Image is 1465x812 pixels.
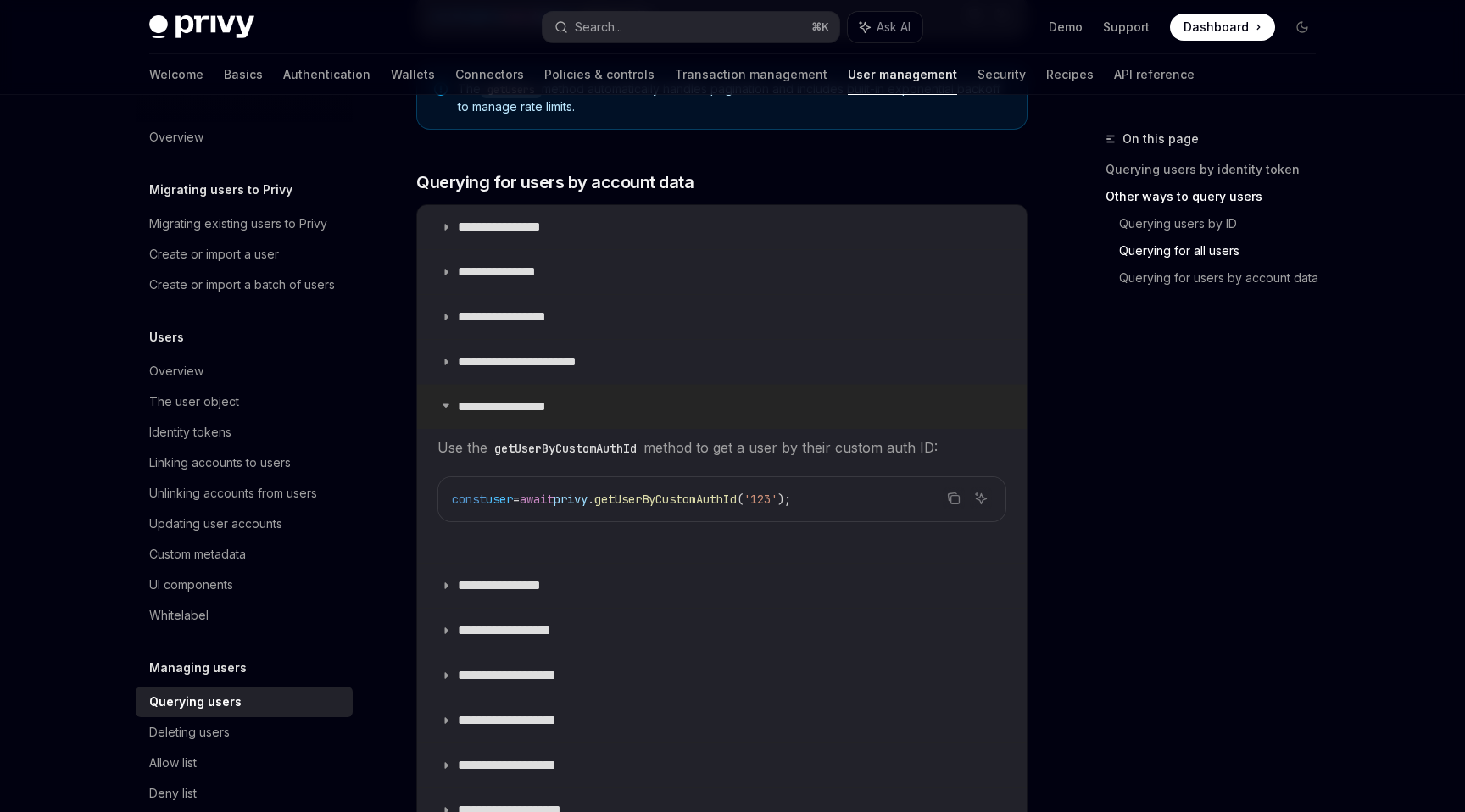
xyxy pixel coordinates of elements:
button: Ask AI [848,12,922,42]
code: getUserByCustomAuthId [487,439,643,458]
span: ( [737,492,744,507]
h5: Users [149,327,184,348]
span: . [588,492,594,507]
h5: Migrating users to Privy [149,180,292,200]
div: Unlinking accounts from users [149,483,317,503]
div: Updating user accounts [149,514,282,534]
a: Updating user accounts [136,509,353,539]
a: Transaction management [675,54,827,95]
div: The user object [149,392,239,412]
a: Connectors [455,54,524,95]
div: Create or import a user [149,244,279,264]
a: Deleting users [136,717,353,748]
div: Overview [149,127,203,147]
a: Migrating existing users to Privy [136,209,353,239]
span: = [513,492,520,507]
details: **** **** **** **Use thegetUserByCustomAuthIdmethod to get a user by their custom auth ID:Copy th... [417,384,1027,563]
div: Deny list [149,783,197,804]
a: Overview [136,122,353,153]
a: Other ways to query users [1106,183,1329,210]
span: The method automatically handles pagination and includes built-in exponential backoff to manage r... [458,81,1010,115]
div: Deleting users [149,722,230,742]
div: UI components [149,575,233,595]
a: The user object [136,387,353,417]
a: Policies & controls [544,54,655,95]
span: '123' [744,492,777,507]
button: Search...⌘K [543,12,839,42]
span: ⌘ K [811,20,829,34]
a: User management [848,54,957,95]
span: privy [554,492,588,507]
a: Create or import a batch of users [136,270,353,300]
a: Whitelabel [136,600,353,631]
div: Linking accounts to users [149,453,291,473]
span: ); [777,492,791,507]
h5: Managing users [149,658,247,678]
a: Wallets [391,54,435,95]
a: Custom metadata [136,539,353,570]
span: On this page [1122,129,1199,149]
a: Welcome [149,54,203,95]
a: Identity tokens [136,417,353,448]
a: API reference [1114,54,1195,95]
button: Ask AI [970,487,992,509]
div: Search... [575,17,622,37]
a: Querying users [136,687,353,717]
button: Toggle dark mode [1289,14,1316,41]
a: Deny list [136,778,353,809]
span: getUserByCustomAuthId [594,492,737,507]
a: Querying users by identity token [1106,156,1329,183]
div: Querying users [149,692,242,712]
a: Linking accounts to users [136,448,353,478]
span: Use the method to get a user by their custom auth ID: [437,436,1006,459]
a: Recipes [1046,54,1094,95]
div: Create or import a batch of users [149,275,335,295]
div: Allow list [149,753,197,773]
span: const [452,492,486,507]
div: Migrating existing users to Privy [149,214,327,234]
a: Allow list [136,748,353,778]
a: Demo [1049,19,1083,36]
a: Querying for all users [1119,237,1329,264]
a: Querying users by ID [1119,210,1329,237]
img: dark logo [149,15,254,39]
a: Create or import a user [136,239,353,270]
div: Custom metadata [149,544,246,565]
span: Ask AI [877,19,911,36]
span: await [520,492,554,507]
a: Security [978,54,1026,95]
span: Querying for users by account data [416,170,694,194]
button: Copy the contents from the code block [943,487,965,509]
a: Authentication [283,54,370,95]
div: Overview [149,361,203,381]
a: Basics [224,54,263,95]
a: Unlinking accounts from users [136,478,353,509]
a: Support [1103,19,1150,36]
span: user [486,492,513,507]
a: UI components [136,570,353,600]
div: Whitelabel [149,605,209,626]
a: Overview [136,356,353,387]
a: Dashboard [1170,14,1275,41]
div: Identity tokens [149,422,231,442]
a: Querying for users by account data [1119,264,1329,292]
span: Dashboard [1184,19,1249,36]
